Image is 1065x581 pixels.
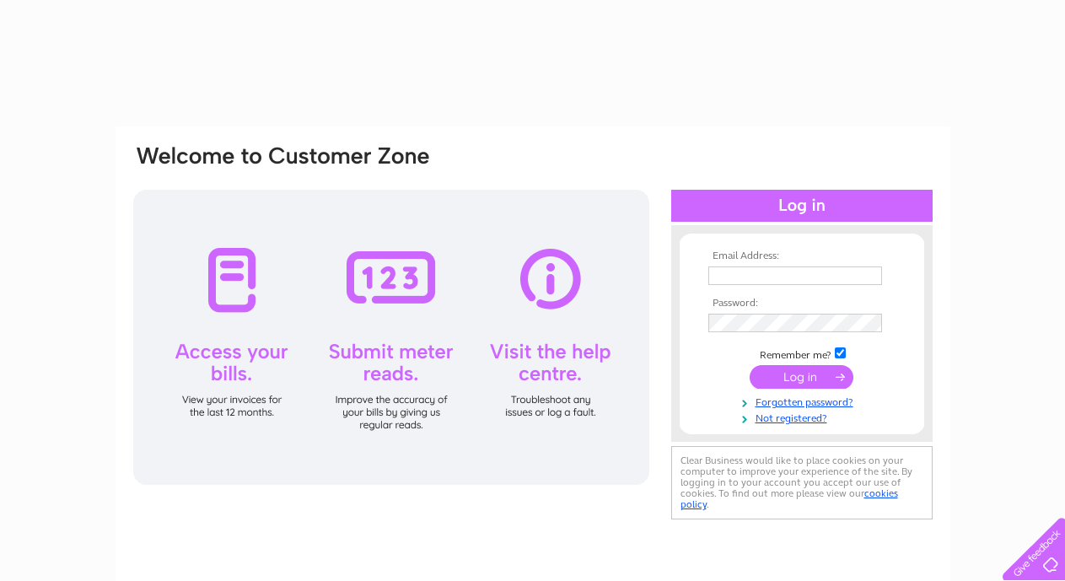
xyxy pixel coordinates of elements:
[671,446,933,519] div: Clear Business would like to place cookies on your computer to improve your experience of the sit...
[704,250,900,262] th: Email Address:
[704,298,900,309] th: Password:
[708,409,900,425] a: Not registered?
[750,365,853,389] input: Submit
[680,487,898,510] a: cookies policy
[708,393,900,409] a: Forgotten password?
[704,345,900,362] td: Remember me?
